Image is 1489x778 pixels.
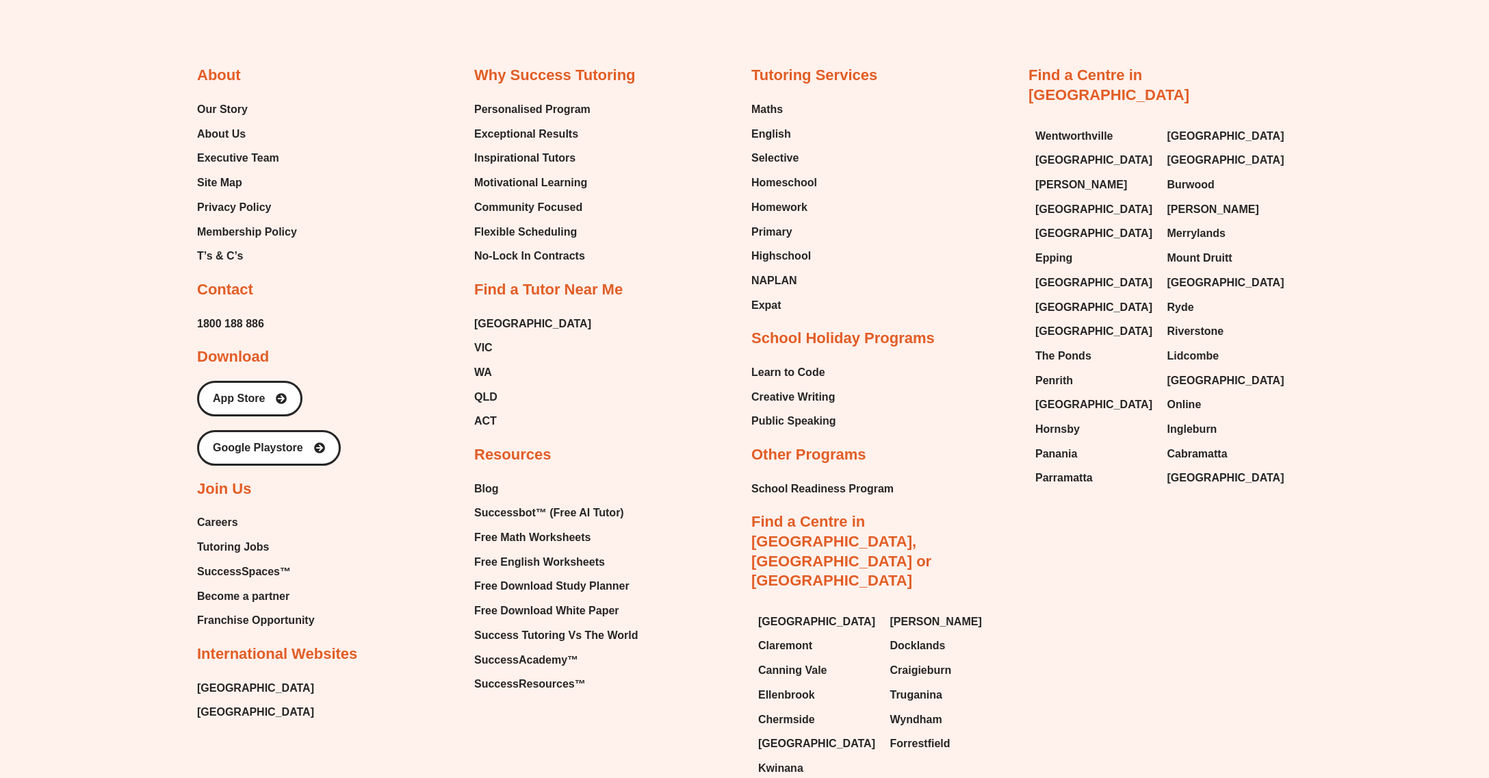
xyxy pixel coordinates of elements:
a: Executive Team [197,148,297,168]
h2: School Holiday Programs [751,329,935,349]
span: Forrestfield [890,733,950,754]
span: [GEOGRAPHIC_DATA] [758,733,875,754]
span: [GEOGRAPHIC_DATA] [1167,273,1284,293]
span: Our Story [197,99,248,120]
a: Highschool [751,246,817,266]
a: Ingleburn [1167,419,1286,440]
span: Selective [751,148,799,168]
a: [GEOGRAPHIC_DATA] [1035,394,1154,415]
span: [GEOGRAPHIC_DATA] [1167,468,1284,488]
a: Learn to Code [751,362,836,383]
h2: International Websites [197,644,357,664]
a: Our Story [197,99,297,120]
span: Panania [1035,444,1077,464]
span: Docklands [890,636,946,656]
a: [GEOGRAPHIC_DATA] [1167,371,1286,391]
a: Success Tutoring Vs The World [474,625,638,646]
a: Parramatta [1035,468,1154,488]
a: [GEOGRAPHIC_DATA] [1035,273,1154,293]
span: VIC [474,338,493,358]
a: [GEOGRAPHIC_DATA] [1035,199,1154,220]
a: Site Map [197,173,297,193]
span: Epping [1035,248,1072,268]
span: Primary [751,222,792,242]
a: SuccessSpaces™ [197,562,315,582]
span: Burwood [1167,175,1215,195]
a: English [751,124,817,145]
span: App Store [213,393,265,404]
a: Tutoring Jobs [197,537,315,557]
a: [GEOGRAPHIC_DATA] [1167,150,1286,171]
a: [GEOGRAPHIC_DATA] [197,678,314,699]
span: Online [1167,394,1202,415]
a: VIC [474,338,591,358]
span: SuccessAcademy™ [474,650,578,670]
span: The Ponds [1035,346,1091,366]
a: Motivational Learning [474,173,591,193]
span: Parramatta [1035,468,1093,488]
a: SuccessAcademy™ [474,650,638,670]
a: Public Speaking [751,411,836,431]
span: Executive Team [197,148,279,168]
span: [GEOGRAPHIC_DATA] [1035,223,1152,244]
a: About Us [197,124,297,145]
h2: Why Success Tutoring [474,66,636,86]
a: Penrith [1035,371,1154,391]
a: [GEOGRAPHIC_DATA] [1035,297,1154,318]
a: QLD [474,387,591,407]
a: Online [1167,394,1286,415]
span: Membership Policy [197,222,297,242]
span: Riverstone [1167,321,1224,342]
a: Truganina [890,685,1009,705]
span: Careers [197,512,238,533]
a: Cabramatta [1167,444,1286,464]
span: [GEOGRAPHIC_DATA] [1035,297,1152,318]
span: Claremont [758,636,812,656]
span: Ellenbrook [758,685,815,705]
span: Cabramatta [1167,444,1228,464]
span: WA [474,362,492,383]
a: Chermside [758,710,877,730]
span: [GEOGRAPHIC_DATA] [1035,394,1152,415]
a: Homeschool [751,173,817,193]
span: [GEOGRAPHIC_DATA] [197,702,314,723]
span: About Us [197,124,246,145]
span: Learn to Code [751,362,825,383]
h2: Tutoring Services [751,66,877,86]
a: Expat [751,295,817,316]
span: Penrith [1035,371,1073,391]
a: Ryde [1167,297,1286,318]
a: Ellenbrook [758,685,877,705]
span: No-Lock In Contracts [474,246,585,266]
a: Blog [474,479,638,499]
span: T’s & C’s [197,246,243,266]
a: Hornsby [1035,419,1154,440]
h2: Other Programs [751,445,866,465]
span: Tutoring Jobs [197,537,269,557]
span: [GEOGRAPHIC_DATA] [758,612,875,632]
h2: Resources [474,445,552,465]
h2: Join Us [197,479,251,499]
a: Creative Writing [751,387,836,407]
a: T’s & C’s [197,246,297,266]
span: Truganina [890,685,942,705]
span: Chermside [758,710,815,730]
a: [GEOGRAPHIC_DATA] [1035,321,1154,342]
a: [GEOGRAPHIC_DATA] [1035,223,1154,244]
a: Canning Vale [758,660,877,681]
a: [PERSON_NAME] [1167,199,1286,220]
span: Craigieburn [890,660,952,681]
a: Burwood [1167,175,1286,195]
a: Craigieburn [890,660,1009,681]
a: [GEOGRAPHIC_DATA] [758,612,877,632]
a: Find a Centre in [GEOGRAPHIC_DATA] [1028,66,1189,103]
span: Hornsby [1035,419,1080,440]
span: Free Download Study Planner [474,576,630,597]
a: [GEOGRAPHIC_DATA] [758,733,877,754]
a: [GEOGRAPHIC_DATA] [1167,126,1286,147]
h2: About [197,66,241,86]
a: Panania [1035,444,1154,464]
